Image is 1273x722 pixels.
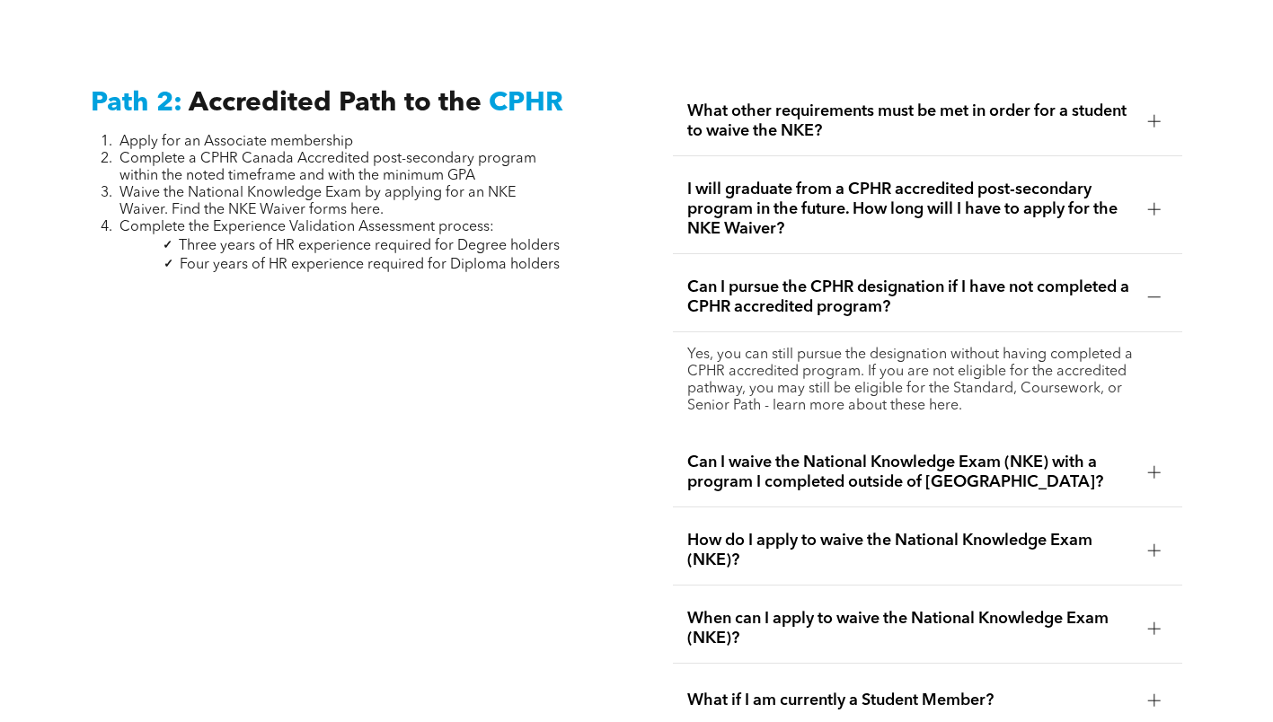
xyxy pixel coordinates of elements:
[687,347,1168,415] p: Yes, you can still pursue the designation without having completed a CPHR accredited program. If ...
[687,277,1134,317] span: Can I pursue the CPHR designation if I have not completed a CPHR accredited program?
[687,531,1134,570] span: How do I apply to waive the National Knowledge Exam (NKE)?
[189,90,482,117] span: Accredited Path to the
[119,220,494,234] span: Complete the Experience Validation Assessment process:
[119,135,353,149] span: Apply for an Associate membership
[179,239,560,253] span: Three years of HR experience required for Degree holders
[119,152,536,183] span: Complete a CPHR Canada Accredited post-secondary program within the noted timeframe and with the ...
[687,691,1134,710] span: What if I am currently a Student Member?
[180,258,560,272] span: Four years of HR experience required for Diploma holders
[687,180,1134,239] span: I will graduate from a CPHR accredited post-secondary program in the future. How long will I have...
[687,453,1134,492] span: Can I waive the National Knowledge Exam (NKE) with a program I completed outside of [GEOGRAPHIC_D...
[119,186,516,217] span: Waive the National Knowledge Exam by applying for an NKE Waiver. Find the NKE Waiver forms here.
[687,609,1134,648] span: When can I apply to waive the National Knowledge Exam (NKE)?
[91,90,182,117] span: Path 2:
[687,101,1134,141] span: What other requirements must be met in order for a student to waive the NKE?
[489,90,563,117] span: CPHR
